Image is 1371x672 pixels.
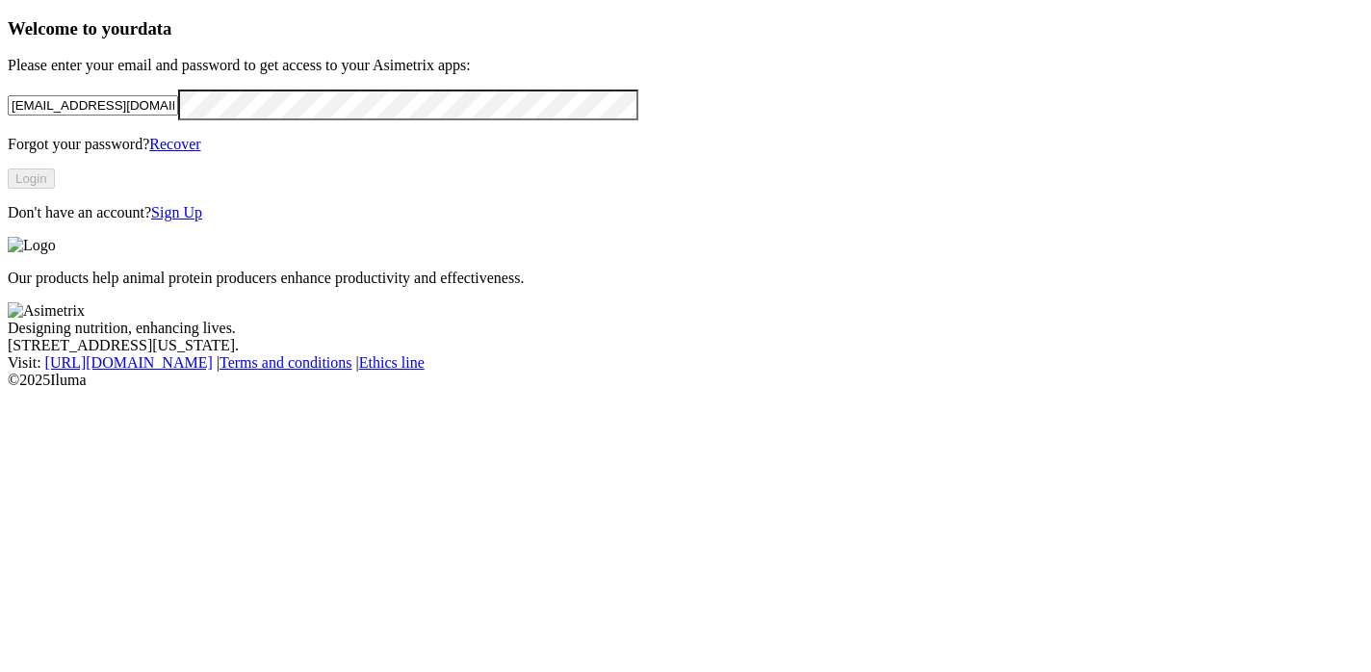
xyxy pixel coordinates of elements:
div: [STREET_ADDRESS][US_STATE]. [8,337,1363,354]
div: © 2025 Iluma [8,372,1363,389]
a: Ethics line [359,354,425,371]
button: Login [8,168,55,189]
a: [URL][DOMAIN_NAME] [45,354,213,371]
a: Recover [149,136,200,152]
div: Visit : | | [8,354,1363,372]
p: Our products help animal protein producers enhance productivity and effectiveness. [8,270,1363,287]
p: Forgot your password? [8,136,1363,153]
input: Your email [8,95,178,116]
a: Sign Up [151,204,202,220]
p: Don't have an account? [8,204,1363,221]
a: Terms and conditions [220,354,352,371]
img: Asimetrix [8,302,85,320]
p: Please enter your email and password to get access to your Asimetrix apps: [8,57,1363,74]
div: Designing nutrition, enhancing lives. [8,320,1363,337]
img: Logo [8,237,56,254]
span: data [138,18,171,39]
h3: Welcome to your [8,18,1363,39]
